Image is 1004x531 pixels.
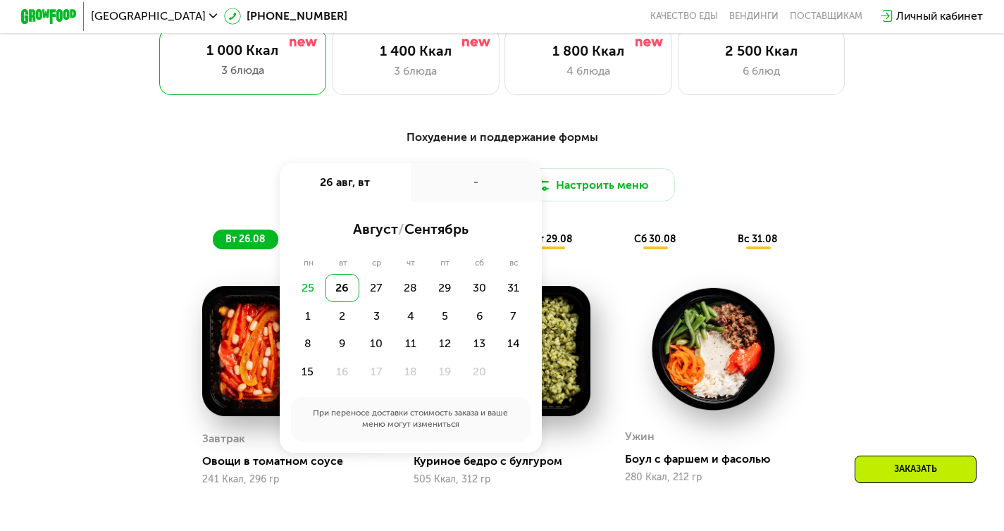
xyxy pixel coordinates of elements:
[394,330,428,358] div: 11
[89,129,915,146] div: Похудение и поддержание формы
[414,474,590,485] div: 505 Ккал, 312 гр
[625,452,813,466] div: Боул с фаршем и фасолью
[532,233,572,245] span: пт 29.08
[325,358,359,386] div: 16
[404,220,469,237] span: сентябрь
[202,474,379,485] div: 241 Ккал, 296 гр
[360,258,395,269] div: ср
[496,330,531,358] div: 14
[325,302,359,330] div: 2
[398,220,404,237] span: /
[224,8,347,25] a: [PHONE_NUMBER]
[634,233,676,245] span: сб 30.08
[519,43,657,60] div: 1 800 Ккал
[428,258,462,269] div: пт
[359,302,394,330] div: 3
[496,302,531,330] div: 7
[650,11,718,22] a: Качество еды
[394,274,428,302] div: 28
[280,163,411,201] div: 26 авг, вт
[507,168,675,202] button: Настроить меню
[173,62,312,79] div: 3 блюда
[173,42,312,59] div: 1 000 Ккал
[428,302,462,330] div: 5
[394,258,428,269] div: чт
[411,163,542,201] div: -
[394,302,428,330] div: 4
[428,358,462,386] div: 19
[497,258,531,269] div: вс
[462,330,497,358] div: 13
[291,274,326,302] div: 25
[91,11,206,22] span: [GEOGRAPHIC_DATA]
[693,63,831,80] div: 6 блюд
[462,274,497,302] div: 30
[729,11,779,22] a: Вендинги
[347,43,485,60] div: 1 400 Ккал
[359,330,394,358] div: 10
[347,63,485,80] div: 3 блюда
[428,274,462,302] div: 29
[291,397,531,442] div: При переносе доставки стоимость заказа и ваше меню могут измениться
[202,428,245,449] div: Завтрак
[496,274,531,302] div: 31
[414,454,602,468] div: Куриное бедро с булгуром
[738,233,777,245] span: вс 31.08
[625,426,655,447] div: Ужин
[462,302,497,330] div: 6
[291,330,326,358] div: 8
[359,358,394,386] div: 17
[291,358,326,386] div: 15
[325,330,359,358] div: 9
[202,454,390,468] div: Овощи в томатном соусе
[693,43,831,60] div: 2 500 Ккал
[325,274,359,302] div: 26
[896,8,983,25] div: Личный кабинет
[625,472,802,483] div: 280 Ккал, 212 гр
[394,358,428,386] div: 18
[462,358,497,386] div: 20
[291,258,326,269] div: пн
[519,63,657,80] div: 4 блюда
[291,302,326,330] div: 1
[428,330,462,358] div: 12
[462,258,497,269] div: сб
[353,220,398,237] span: август
[790,11,862,22] div: поставщикам
[855,456,977,483] div: Заказать
[225,233,265,245] span: вт 26.08
[326,258,360,269] div: вт
[359,274,394,302] div: 27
